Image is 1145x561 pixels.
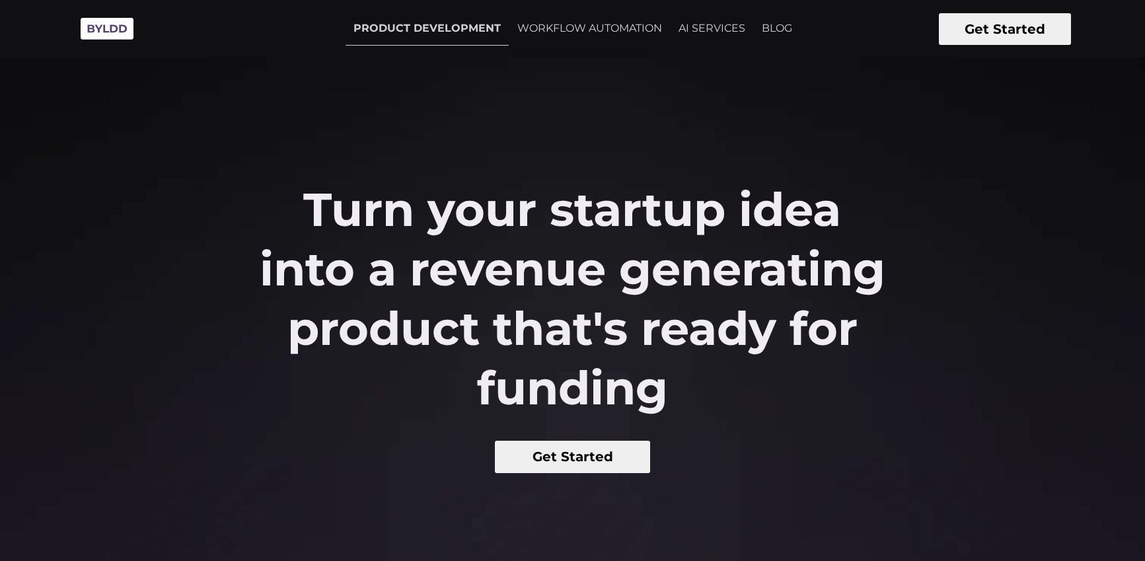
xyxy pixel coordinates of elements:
a: AI SERVICES [671,12,753,45]
a: BLOG [754,12,800,45]
button: Get Started [495,441,650,473]
a: PRODUCT DEVELOPMENT [346,12,509,46]
a: WORKFLOW AUTOMATION [509,12,670,45]
h2: Turn your startup idea into a revenue generating product that's ready for funding [258,180,887,418]
img: Byldd - Product Development Company [74,11,140,47]
button: Get Started [939,13,1071,45]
